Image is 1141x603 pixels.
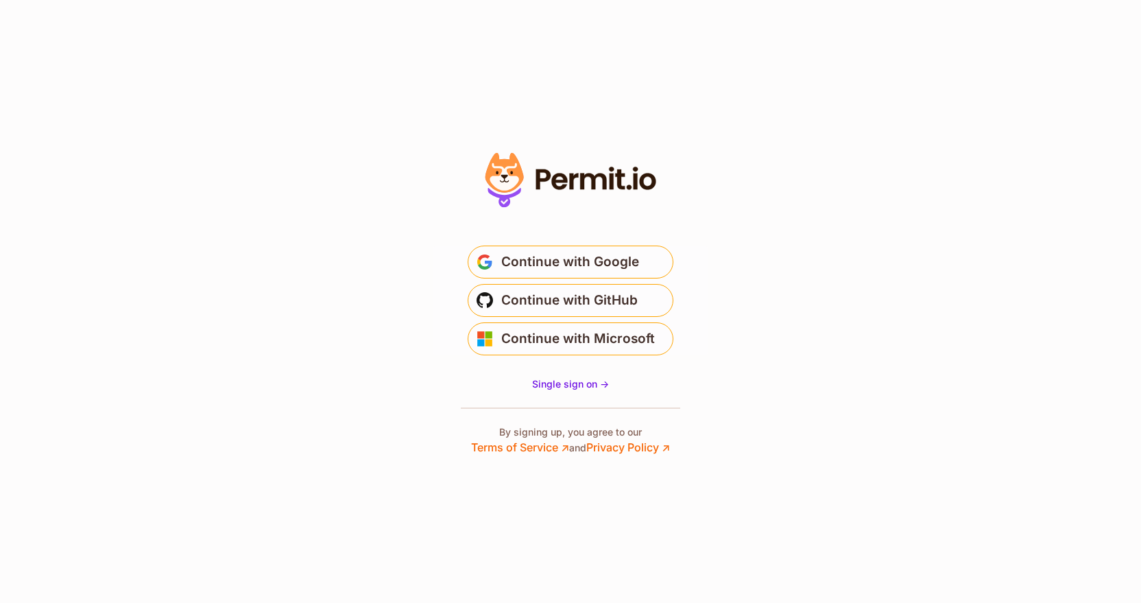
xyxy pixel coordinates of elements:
span: Single sign on -> [532,378,609,390]
a: Privacy Policy ↗ [586,440,670,454]
span: Continue with GitHub [501,289,638,311]
span: Continue with Microsoft [501,328,655,350]
button: Continue with Microsoft [468,322,673,355]
p: By signing up, you agree to our and [471,425,670,456]
span: Continue with Google [501,251,639,273]
a: Terms of Service ↗ [471,440,569,454]
a: Single sign on -> [532,377,609,391]
button: Continue with GitHub [468,284,673,317]
button: Continue with Google [468,246,673,279]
